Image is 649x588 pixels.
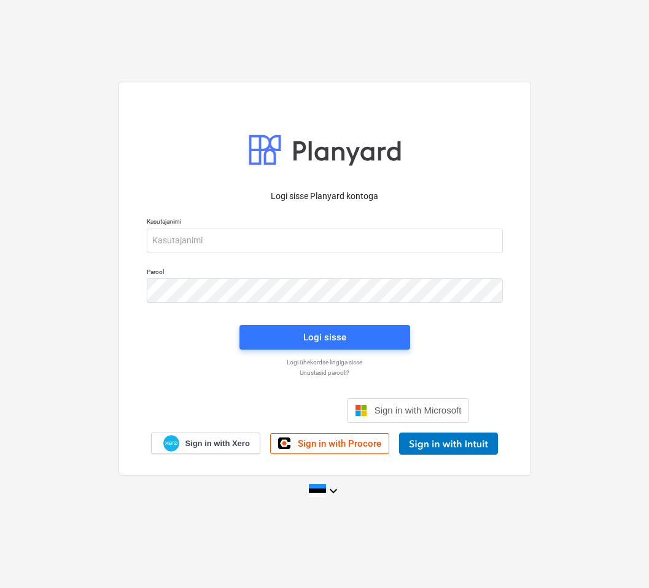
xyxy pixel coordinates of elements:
iframe: Sisselogimine Google'i nupu abil [174,397,343,424]
i: keyboard_arrow_down [326,484,341,498]
input: Kasutajanimi [147,229,503,253]
button: Logi sisse [239,325,410,350]
p: Logi sisse Planyard kontoga [147,190,503,203]
p: Kasutajanimi [147,218,503,228]
a: Logi ühekordse lingiga sisse [141,358,509,366]
a: Unustasid parooli? [141,369,509,377]
div: Logi sisse [303,329,346,345]
span: Sign in with Procore [298,438,381,449]
img: Xero logo [163,435,179,452]
a: Sign in with Xero [151,433,260,454]
p: Parool [147,268,503,278]
div: Logi sisse Google’i kontoga. Avaneb uuel vahelehel [180,397,337,424]
a: Sign in with Procore [270,433,389,454]
span: Sign in with Xero [185,438,249,449]
span: Sign in with Microsoft [375,405,462,415]
img: Microsoft logo [355,404,367,417]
